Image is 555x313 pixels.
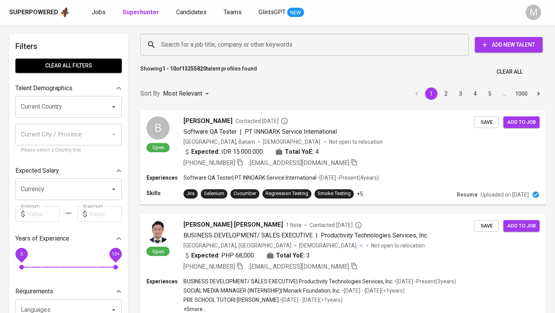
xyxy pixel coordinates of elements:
p: Most Relevant [163,89,202,98]
p: Showing of talent profiles found [140,65,257,79]
p: Years of Experience [15,234,69,243]
span: [PERSON_NAME] [PERSON_NAME] [183,220,283,229]
p: Skills [146,189,183,197]
span: 1 Note [286,221,302,229]
div: Talent Demographics [15,81,122,96]
span: 10+ [111,251,119,257]
p: SOCIAL MEDIA MANAGER (INTERNSHIP) | Monark Foundation, Inc. [183,287,341,294]
div: IDR 15.000.000 [183,147,263,156]
div: [GEOGRAPHIC_DATA], Batam [183,138,255,146]
input: Value [28,206,60,222]
span: Add to job [507,222,536,231]
p: • [DATE] - Present ( 3 years ) [394,278,456,285]
span: Open [149,248,167,255]
span: PT INNOARK Service International [245,128,337,135]
button: Go to next page [532,88,545,100]
span: Software QA Tester [183,128,237,135]
input: Value [90,206,122,222]
span: Teams [224,8,242,16]
p: Requirements [15,287,53,296]
a: BOpen[PERSON_NAME]Contacted [DATE]Software QA Tester|PT INNOARK Service International[GEOGRAPHIC_... [140,110,546,205]
p: Uploaded on [DATE] [481,191,529,199]
span: [PHONE_NUMBER] [183,159,235,167]
h6: Filters [15,40,122,52]
p: +5 [357,190,363,198]
div: Regression Testing [266,190,308,197]
span: Clear All [496,67,523,77]
div: Most Relevant [163,87,212,101]
p: +5 more ... [183,305,456,313]
div: Cucumber [234,190,256,197]
div: M [526,5,541,20]
a: Candidates [176,8,208,17]
span: Jobs [92,8,106,16]
span: Open [149,144,167,151]
p: Resume [457,191,478,199]
span: Clear All filters [22,61,116,71]
button: Clear All filters [15,59,122,73]
span: [PHONE_NUMBER] [183,263,235,270]
b: Expected: [191,251,220,260]
p: Talent Demographics [15,84,72,93]
span: [DEMOGRAPHIC_DATA] [299,242,358,249]
div: Selenium [204,190,224,197]
b: Expected: [191,147,220,156]
span: [PERSON_NAME] [183,116,232,126]
button: Add New Talent [475,37,543,52]
span: GlintsGPT [259,8,286,16]
p: Not open to relocation [329,138,383,146]
p: • [DATE] - [DATE] ( <1 years ) [279,296,343,304]
div: Years of Experience [15,231,122,246]
img: app logo [60,7,70,18]
p: • [DATE] - [DATE] ( <1 years ) [341,287,405,294]
a: Superpoweredapp logo [9,7,70,18]
p: BUSINESS DEVELOPMENT/ SALES EXECUTIVE | Productivity Technologies Services, Inc. [183,278,394,285]
div: PHP 68,000 [183,251,254,260]
div: Jira [187,190,195,197]
b: Total YoE: [276,251,305,260]
button: Open [108,101,119,112]
span: [EMAIL_ADDRESS][DOMAIN_NAME] [250,159,349,167]
div: Requirements [15,284,122,299]
button: Save [474,116,499,128]
nav: pagination navigation [409,88,546,100]
span: 0 [20,251,23,257]
span: Contacted [DATE] [235,117,288,125]
span: NEW [287,9,304,17]
span: | [316,231,318,240]
span: Save [478,118,495,127]
p: Not open to relocation [371,242,425,249]
p: Sort By [140,89,160,98]
button: Open [108,184,119,195]
span: Candidates [176,8,207,16]
p: Experiences [146,174,183,182]
div: B [146,116,170,140]
span: Save [478,222,495,231]
button: Go to page 5 [484,88,496,100]
a: GlintsGPT NEW [259,8,304,17]
button: Go to page 1000 [513,88,530,100]
b: 1 - 10 [162,66,176,72]
button: page 1 [425,88,437,100]
button: Clear All [493,65,526,79]
button: Add to job [503,220,540,232]
span: 3 [306,251,310,260]
div: Smoke Testing [318,190,351,197]
div: [GEOGRAPHIC_DATA], [GEOGRAPHIC_DATA] [183,242,291,249]
span: Add New Talent [481,40,536,50]
p: Expected Salary [15,166,59,175]
b: 13255820 [182,66,206,72]
a: Jobs [92,8,107,17]
svg: By Philippines recruiter [355,221,362,229]
b: Total YoE: [285,147,314,156]
button: Add to job [503,116,540,128]
span: | [240,127,242,136]
button: Go to page 3 [454,88,467,100]
p: Experiences [146,278,183,285]
b: Superhunter [123,8,159,16]
div: Expected Salary [15,163,122,178]
span: BUSINESS DEVELOPMENT/ SALES EXECUTIVE [183,232,313,239]
span: Productivity Technologies Services, Inc. [321,232,428,239]
span: 4 [315,147,319,156]
p: • [DATE] - Present ( 4 years ) [316,174,379,182]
